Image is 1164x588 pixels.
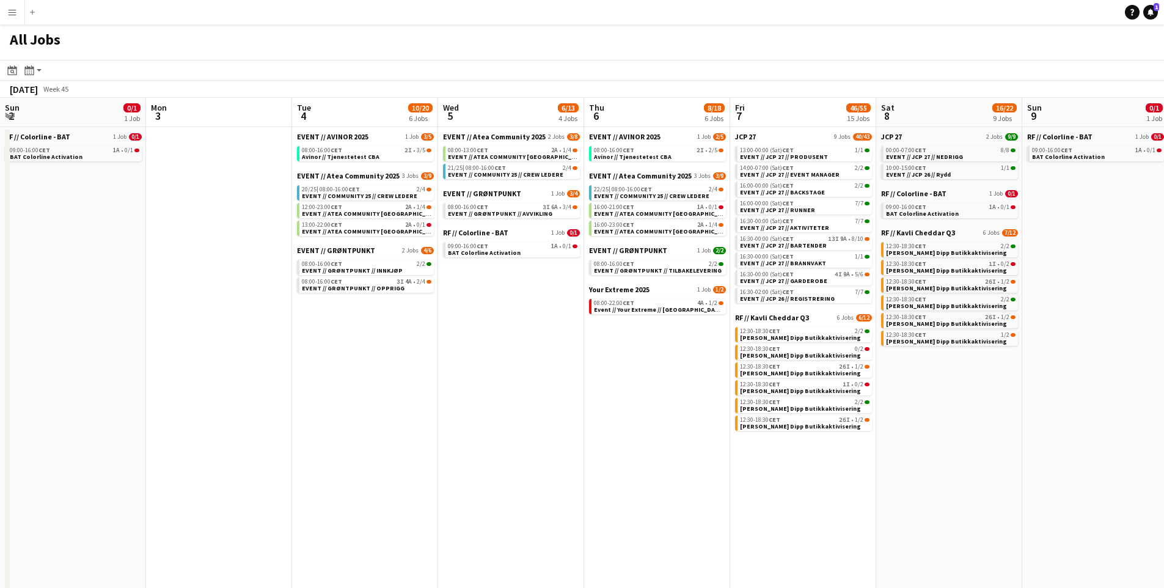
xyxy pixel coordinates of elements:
a: 16:30-00:00 (Sat)CET4I9A•5/6EVENT // JCP 27 // GARDEROBE [740,270,869,284]
a: 12:30-18:30CET2/2[PERSON_NAME] Dipp Butikkaktivisering [886,295,1016,309]
span: Avinor // Tjenestetest CBA [594,153,672,161]
span: 08:00-16:00 [320,186,360,193]
span: CET [782,235,794,243]
a: RF // Kavli Cheddar Q36 Jobs6/12 [735,313,872,322]
a: 08:00-16:00CET2I•2/5Avinor // Tjenestetest CBA [594,146,723,160]
span: 4/6 [421,247,434,254]
a: 16:30-02:00 (Sat)CET7/7EVENT // JCP 26 // REGISTRERING [740,288,869,302]
span: CET [348,185,360,193]
span: EVENT // GRØNTPUNKT // AVVIKLING [448,210,552,218]
span: EVENT // GRØNTPUNKT [297,246,375,255]
span: CET [477,146,488,154]
span: 0/1 [1151,133,1164,141]
a: RF // Colorline - BAT1 Job0/1 [5,132,142,141]
span: 2/4 [417,186,425,193]
span: EVENT // GRØNTPUNKT // TILBAKELEVERING [594,266,722,274]
span: CET [782,146,794,154]
span: 16:30-00:00 (Sat) [740,218,794,224]
span: CET [915,203,926,211]
span: 0/2 [1001,261,1009,267]
a: RF // Kavli Cheddar Q36 Jobs7/12 [881,228,1018,237]
span: BAT Colorline Activation [1032,153,1105,161]
span: EVENT // ATEA COMMUNITY STAVANGER // EVENT CREW [302,227,486,235]
span: 08:00-16:00 [594,261,634,267]
span: 3/4 [567,190,580,197]
span: 2/2 [855,165,863,171]
span: CET [915,242,926,250]
div: • [1032,147,1162,153]
span: 2/2 [709,261,717,267]
a: 12:30-18:30CET2/2[PERSON_NAME] Dipp Butikkaktivisering [886,242,1016,256]
div: • [448,204,577,210]
a: 12:30-18:30CET1I•0/2[PERSON_NAME] Dipp Butikkaktivisering [886,260,1016,274]
div: RF // Colorline - BAT1 Job0/109:00-16:00CET1A•0/1BAT Colorline Activation [881,189,1018,228]
div: EVENT // AVINOR 20251 Job2/508:00-16:00CET2I•2/5Avinor // Tjenestetest CBA [589,132,726,171]
div: • [594,204,723,210]
span: 40/43 [853,133,872,141]
span: EVENT // AVINOR 2025 [297,132,368,141]
span: 09:00-16:00 [1032,147,1072,153]
a: EVENT // Atea Community 20252 Jobs3/8 [443,132,580,141]
span: EVENT // GRØNTPUNKT // INNKJØP [302,266,403,274]
span: 1A [1135,147,1142,153]
span: 1/1 [855,147,863,153]
span: CET [477,242,488,250]
span: CET [915,277,926,285]
span: CET [331,146,342,154]
span: EVENT // JCP 27 // AKTIVITETER [740,224,829,232]
div: • [448,147,577,153]
span: | [609,185,610,193]
span: 7/7 [855,200,863,207]
span: 2/2 [1001,243,1009,249]
span: CET [623,146,634,154]
span: 1A [989,204,996,210]
div: EVENT // Atea Community 20253 Jobs3/922/25|08:00-16:00CET2/4EVENT // COMMUNITY 25 // CREW LEDERE1... [589,171,726,246]
span: 1 Job [697,286,711,293]
span: JCP 27 [881,132,902,141]
a: RF // Colorline - BAT1 Job0/1 [881,189,1018,198]
span: 16:30-02:00 (Sat) [740,289,794,295]
span: 4A [405,279,412,285]
span: 0/1 [125,147,133,153]
span: EVENT // JCP 27 // BRANNVAKT [740,259,826,267]
span: 0/1 [709,204,717,210]
a: 16:30-00:00 (Sat)CET7/7EVENT // JCP 27 // AKTIVITETER [740,217,869,231]
a: 16:00-00:00 (Sat)CET2/2EVENT // JCP 27 // BACKSTAGE [740,182,869,196]
span: 0/1 [1001,204,1009,210]
span: 9A [840,236,847,242]
a: 22/25|08:00-16:00CET2/4EVENT // COMMUNITY 25 // CREW LEDERE [594,185,723,199]
span: 1 Job [551,190,565,197]
a: EVENT // AVINOR 20251 Job3/5 [297,132,434,141]
span: 1/1 [1001,165,1009,171]
a: 08:00-22:00CET4A•1/2Event // Your Extreme // [GEOGRAPHIC_DATA] [594,299,723,313]
span: EVENT // ATEA COMMUNITY STAVANGER // EVENT CREW [448,153,632,161]
a: EVENT // Atea Community 20253 Jobs3/9 [297,171,434,180]
span: 1/2 [709,300,717,306]
a: 08:00-13:00CET2A•1/4EVENT // ATEA COMMUNITY [GEOGRAPHIC_DATA] // EVENT CREW [448,146,577,160]
div: JCP 272 Jobs9/900:00-07:00CET8/8EVENT // JCP 27 // NEDRIGG10:00-15:00CET1/1EVENT // JCP 26 // Rydd [881,132,1018,189]
span: 2/2 [855,183,863,189]
a: 16:00-00:00 (Sat)CET7/7EVENT // JCP 27 // RUNNER [740,199,869,213]
span: EVENT // Atea Community 2025 [297,171,400,180]
span: EVENT // COMMUNITY 25 // CREW LEDERE [302,192,417,200]
span: EVENT // ATEA COMMUNITY STAVANGER // EVENT CREW [302,210,486,218]
a: 16:00-21:00CET1A•0/1EVENT // ATEA COMMUNITY [GEOGRAPHIC_DATA] // EVENT CREW [594,203,723,217]
div: RF // Kavli Cheddar Q36 Jobs6/1212:30-18:30CET2/2[PERSON_NAME] Dipp Butikkaktivisering12:30-18:30... [735,313,872,433]
div: • [302,147,431,153]
a: 20/25|08:00-16:00CET2/4EVENT // COMMUNITY 25 // CREW LEDERE [302,185,431,199]
a: Your Extreme 20251 Job1/2 [589,285,726,294]
span: 2A [551,147,558,153]
span: 5/6 [855,271,863,277]
span: EVENT // COMMUNITY 25 // CREW LEDERE [594,192,709,200]
span: Kavli Cheddar Dipp Butikkaktivisering [886,302,1007,310]
span: 2A [697,222,704,228]
a: EVENT // AVINOR 20251 Job2/5 [589,132,726,141]
span: 1 Job [1135,133,1149,141]
span: EVENT // COMMUNITY 25 // CREW LEDERE [448,171,563,178]
span: EVENT // JCP 27 // NEDRIGG [886,153,963,161]
div: EVENT // GRØNTPUNKT1 Job2/208:00-16:00CET2/2EVENT // GRØNTPUNKT // TILBAKELEVERING [589,246,726,285]
span: 1 Job [405,133,419,141]
span: 2I [404,147,412,153]
span: Kavli Cheddar Dipp Butikkaktivisering [886,284,1007,292]
span: EVENT // JCP 27 // BARTENDER [740,241,827,249]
